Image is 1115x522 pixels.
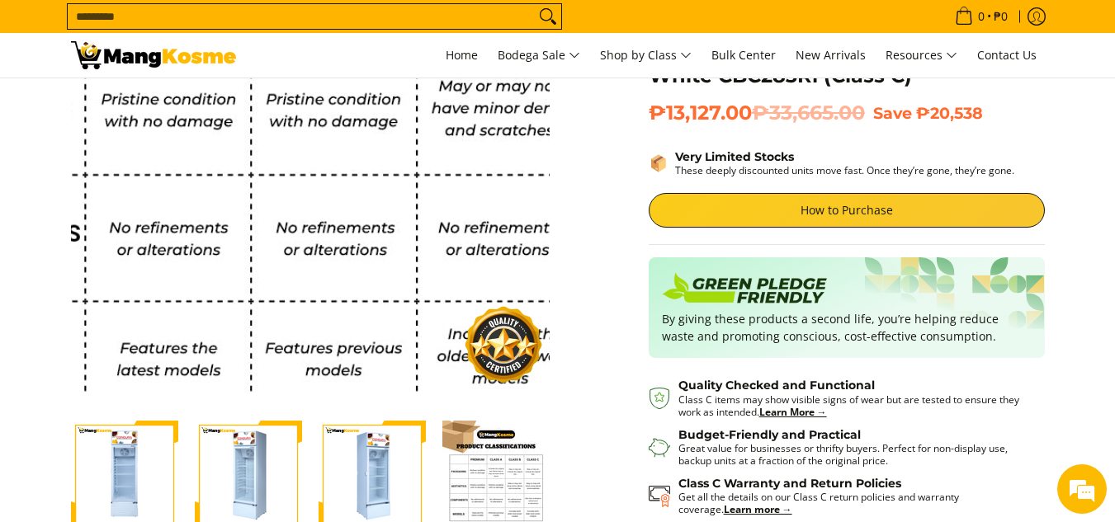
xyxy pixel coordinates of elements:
[916,103,983,123] span: ₱20,538
[446,47,478,63] span: Home
[977,47,1037,63] span: Contact Us
[437,33,486,78] a: Home
[991,11,1010,22] span: ₱0
[675,164,1014,176] p: These deeply discounted units move fast. Once they’re gone, they’re gone.
[253,33,1045,78] nav: Main Menu
[703,33,784,78] a: Bulk Center
[678,491,1028,515] p: Get all the details on our Class C return policies and warranty coverage.
[752,101,865,125] del: ₱33,665.00
[724,502,792,516] a: Learn more →
[976,11,987,22] span: 0
[649,193,1045,228] a: How to Purchase
[796,47,866,63] span: New Arrivals
[662,270,827,310] img: Badge sustainability green pledge friendly
[489,33,588,78] a: Bodega Sale
[600,45,692,66] span: Shop by Class
[678,442,1028,467] p: Great value for businesses or thrifty buyers. Perfect for non-display use, backup units at a frac...
[969,33,1045,78] a: Contact Us
[711,47,776,63] span: Bulk Center
[678,427,861,442] strong: Budget-Friendly and Practical
[271,8,310,48] div: Minimize live chat window
[242,405,300,427] em: Submit
[759,405,827,419] a: Learn More →
[886,45,957,66] span: Resources
[873,103,912,123] span: Save
[678,378,875,393] strong: Quality Checked and Functional
[592,33,700,78] a: Shop by Class
[8,347,314,405] textarea: Type your message and click 'Submit'
[678,393,1028,418] p: Class C items may show visible signs of wear but are tested to ensure they work as intended.
[678,476,901,491] strong: Class C Warranty and Return Policies
[675,149,794,164] strong: Very Limited Stocks
[86,92,277,114] div: Leave a message
[498,45,580,66] span: Bodega Sale
[71,41,236,69] img: Condura 9 Cu. Ft. Negosyo Chiller Inverter Ref (Class C) l Mang Kosme
[877,33,966,78] a: Resources
[535,4,561,29] button: Search
[35,156,288,322] span: We are offline. Please leave us a message.
[649,101,865,125] span: ₱13,127.00
[950,7,1013,26] span: •
[662,310,1032,345] p: By giving these products a second life, you’re helping reduce waste and promoting conscious, cost...
[787,33,874,78] a: New Arrivals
